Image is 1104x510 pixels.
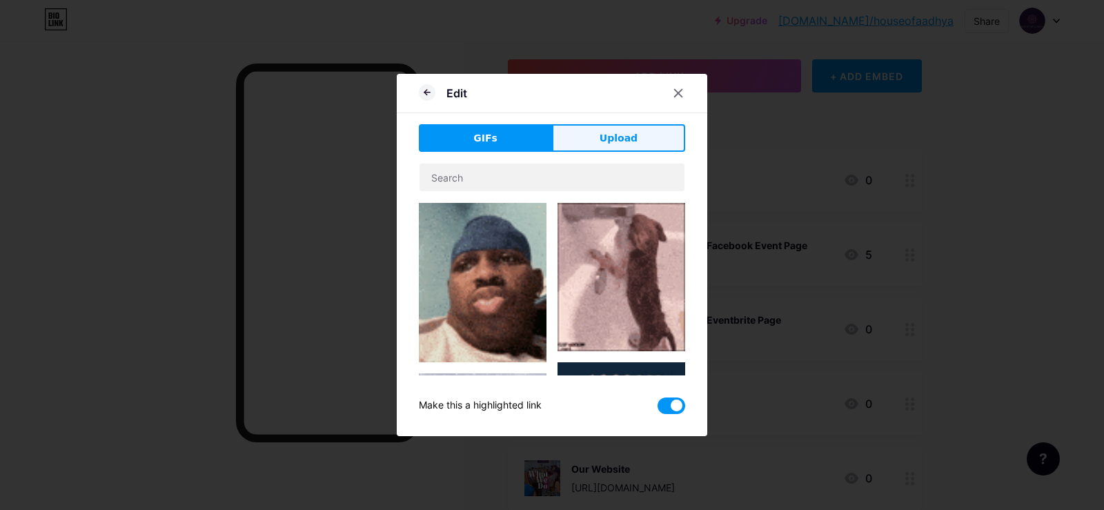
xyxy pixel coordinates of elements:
[419,124,552,152] button: GIFs
[473,131,497,146] span: GIFs
[419,373,546,468] img: Gihpy
[419,398,542,414] div: Make this a highlighted link
[558,203,685,351] img: Gihpy
[419,203,546,362] img: Gihpy
[600,131,638,146] span: Upload
[558,362,685,490] img: Gihpy
[446,85,467,101] div: Edit
[552,124,685,152] button: Upload
[420,164,684,191] input: Search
